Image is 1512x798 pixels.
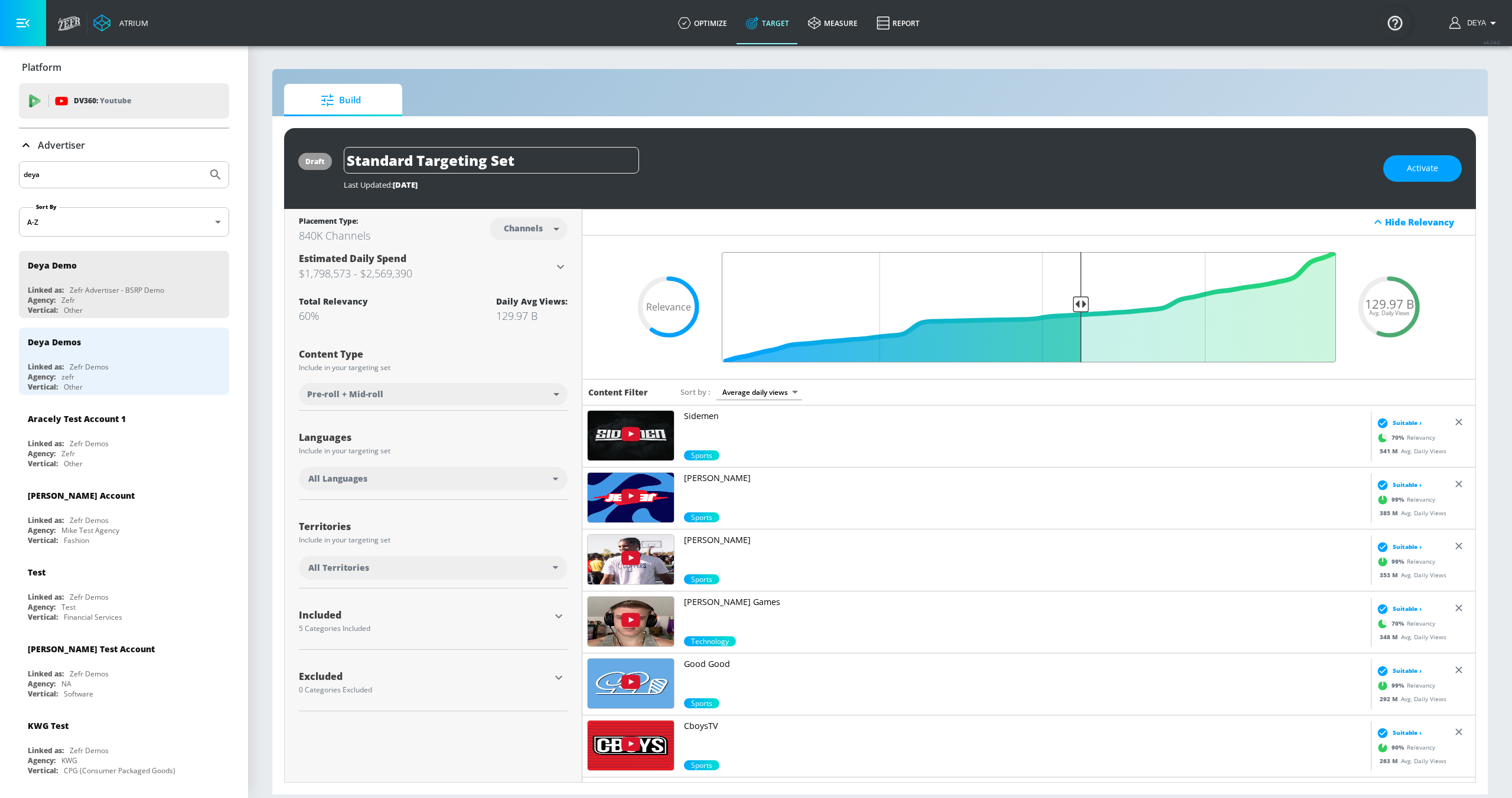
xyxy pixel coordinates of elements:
[19,711,229,779] div: KWG TestLinked as:Zefr DemosAgency:KWGVertical:CPG (Consumer Packaged Goods)
[1393,666,1422,675] span: Suitable ›
[28,643,155,655] div: [PERSON_NAME] Test Account
[393,179,418,190] span: [DATE]
[74,94,131,107] p: DV360:
[299,433,568,442] div: Languages
[61,449,75,459] div: Zefr
[1374,490,1435,508] div: Relevancy
[28,766,58,776] div: Vertical:
[64,305,83,315] div: Other
[684,512,719,522] div: 99.0%
[28,720,69,731] div: KWG Test
[19,83,229,119] div: DV360: Youtube
[299,610,550,620] div: Included
[867,2,929,44] a: Report
[19,481,229,548] div: [PERSON_NAME] AccountLinked as:Zefr DemosAgency:Mike Test AgencyVertical:Fashion
[680,387,711,397] span: Sort by
[1392,681,1407,690] span: 99 %
[684,450,719,460] span: Sports
[684,698,719,708] span: Sports
[34,203,59,211] label: Sort By
[28,745,64,756] div: Linked as:
[19,635,229,702] div: [PERSON_NAME] Test AccountLinked as:Zefr DemosAgency:NAVertical:Software
[19,328,229,395] div: Deya DemosLinked as:Zefr DemosAgency:zefrVertical:Other
[28,612,58,622] div: Vertical:
[1369,310,1410,316] span: Avg. Daily Views
[28,669,64,679] div: Linked as:
[38,139,85,152] p: Advertiser
[93,14,148,32] a: Atrium
[684,658,1366,670] p: Good Good
[19,51,229,84] div: Platform
[1392,743,1407,752] span: 90 %
[1380,446,1401,454] span: 541 M
[64,766,175,776] div: CPG (Consumer Packaged Goods)
[299,467,568,490] div: All Languages
[28,260,77,271] div: Deya Demo
[305,156,325,166] div: draft
[299,349,568,359] div: Content Type
[28,449,56,459] div: Agency:
[1374,541,1422,552] div: Suitable ›
[1380,570,1401,578] span: 353 M
[684,472,1366,484] p: [PERSON_NAME]
[299,625,550,632] div: 5 Categories Included
[1374,676,1435,694] div: Relevancy
[28,525,56,535] div: Agency:
[64,459,83,469] div: Other
[1374,738,1435,756] div: Relevancy
[299,228,370,243] div: 840K Channels
[1393,418,1422,427] span: Suitable ›
[588,411,674,460] img: UUDogdKl7t7NHzQ95aEwkdMw
[1380,694,1401,702] span: 292 M
[498,223,549,233] div: Channels
[582,209,1475,236] div: Hide Relevancy
[1380,756,1401,764] span: 263 M
[684,760,719,770] span: Sports
[1379,6,1412,39] button: Open Resource Center
[799,2,867,44] a: measure
[64,382,83,392] div: Other
[1385,216,1469,228] div: Hide Relevancy
[296,86,386,115] span: Build
[588,721,674,770] img: UUBNnILlexKYtJu-EGUvq_iA
[299,537,568,544] div: Include in your targeting set
[1393,728,1422,737] span: Suitable ›
[1393,480,1422,489] span: Suitable ›
[28,592,64,602] div: Linked as:
[588,387,648,398] h6: Content Filter
[299,522,568,531] div: Territories
[61,602,76,612] div: Test
[61,756,77,766] div: KWG
[684,450,719,460] div: 70.0%
[19,404,229,472] div: Aracely Test Account 1Linked as:Zefr DemosAgency:ZefrVertical:Other
[28,295,56,305] div: Agency:
[203,162,229,188] button: Submit Search
[299,447,568,454] div: Include in your targeting set
[684,410,1366,422] p: Sidemen
[684,636,736,646] div: 70.0%
[684,534,1366,546] p: [PERSON_NAME]
[588,473,674,522] img: UUQIUhhcmXsu6cN6n3y9-Pww
[1374,632,1446,641] div: Avg. Daily Views
[1374,614,1435,632] div: Relevancy
[1374,552,1435,570] div: Relevancy
[1380,632,1401,640] span: 348 M
[1392,557,1407,566] span: 99 %
[1374,429,1435,446] div: Relevancy
[308,473,367,485] span: All Languages
[64,612,122,622] div: Financial Services
[70,285,164,295] div: Zefr Advertiser - BSRP Demo
[28,602,56,612] div: Agency:
[1393,542,1422,551] span: Suitable ›
[1484,39,1500,45] span: v 4.24.0
[496,309,568,323] div: 129.97 B
[28,756,56,766] div: Agency:
[28,490,135,501] div: [PERSON_NAME] Account
[344,179,1371,190] div: Last Updated:
[19,251,229,318] div: Deya DemoLinked as:Zefr Advertiser - BSRP DemoAgency:ZefrVertical:Other
[1392,495,1407,504] span: 99 %
[1374,727,1422,738] div: Suitable ›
